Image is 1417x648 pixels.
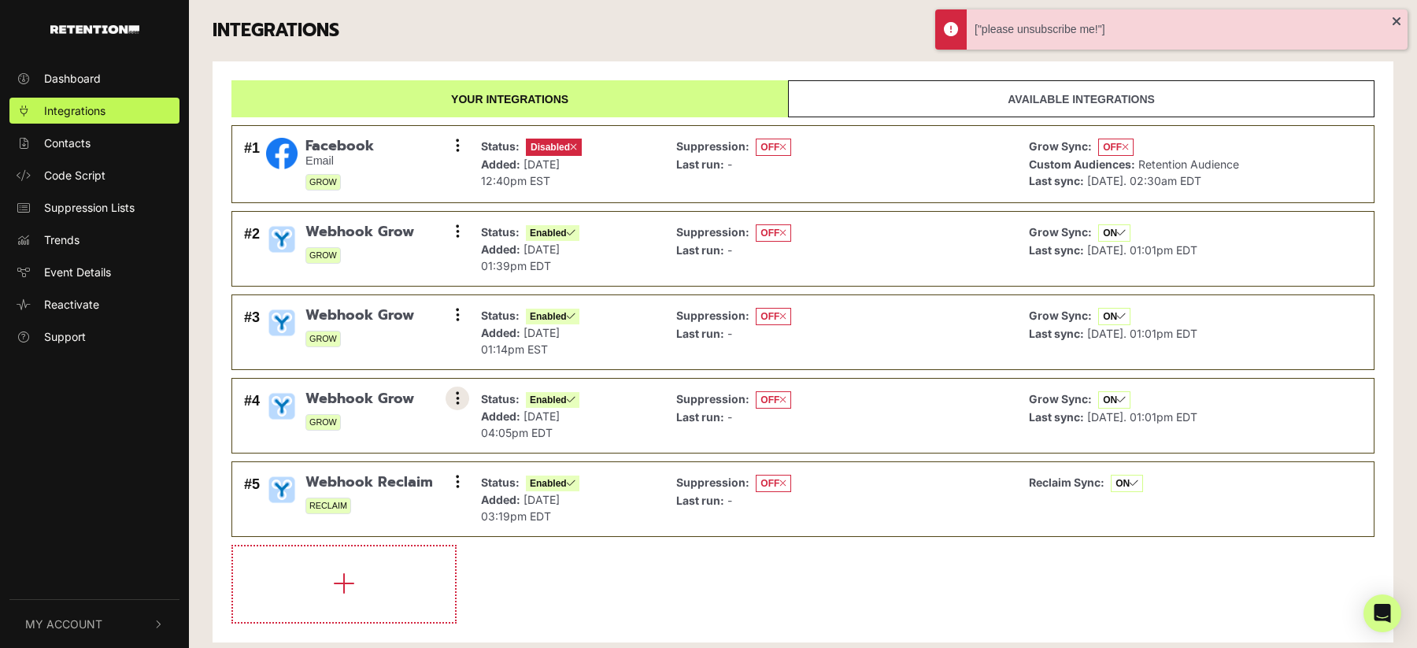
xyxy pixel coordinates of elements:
[481,309,520,322] strong: Status:
[1087,327,1197,340] span: [DATE]. 01:01pm EDT
[526,476,579,491] span: Enabled
[676,392,749,405] strong: Suppression:
[9,130,179,156] a: Contacts
[266,391,298,422] img: Webhook Grow
[975,21,1392,38] div: ["please unsubscribe me!"]
[9,324,179,350] a: Support
[9,194,179,220] a: Suppression Lists
[727,494,732,507] span: -
[1029,392,1092,405] strong: Grow Sync:
[1087,174,1201,187] span: [DATE]. 02:30am EDT
[44,199,135,216] span: Suppression Lists
[266,138,298,169] img: Facebook
[1029,476,1104,489] strong: Reclaim Sync:
[676,476,749,489] strong: Suppression:
[44,102,105,119] span: Integrations
[1029,327,1084,340] strong: Last sync:
[9,259,179,285] a: Event Details
[727,243,732,257] span: -
[305,474,433,491] span: Webhook Reclaim
[676,157,724,171] strong: Last run:
[526,392,579,408] span: Enabled
[481,243,520,256] strong: Added:
[9,98,179,124] a: Integrations
[213,20,339,42] h3: INTEGRATIONS
[481,392,520,405] strong: Status:
[756,475,791,492] span: OFF
[481,157,520,171] strong: Added:
[50,25,139,34] img: Retention.com
[25,616,102,632] span: My Account
[44,264,111,280] span: Event Details
[756,139,791,156] span: OFF
[526,309,579,324] span: Enabled
[9,65,179,91] a: Dashboard
[305,391,414,408] span: Webhook Grow
[481,476,520,489] strong: Status:
[244,307,260,357] div: #3
[1029,225,1092,239] strong: Grow Sync:
[481,326,520,339] strong: Added:
[481,225,520,239] strong: Status:
[266,224,298,255] img: Webhook Grow
[481,157,560,187] span: [DATE] 12:40pm EST
[305,307,414,324] span: Webhook Grow
[676,225,749,239] strong: Suppression:
[676,410,724,424] strong: Last run:
[727,157,732,171] span: -
[266,474,298,505] img: Webhook Reclaim
[1029,139,1092,153] strong: Grow Sync:
[676,139,749,153] strong: Suppression:
[727,410,732,424] span: -
[1111,475,1143,492] span: ON
[1098,391,1130,409] span: ON
[244,224,260,274] div: #2
[1029,410,1084,424] strong: Last sync:
[1098,139,1134,156] span: OFF
[756,224,791,242] span: OFF
[9,600,179,648] button: My Account
[305,414,341,431] span: GROW
[9,291,179,317] a: Reactivate
[676,327,724,340] strong: Last run:
[44,296,99,313] span: Reactivate
[305,498,351,514] span: RECLAIM
[676,309,749,322] strong: Suppression:
[9,227,179,253] a: Trends
[526,225,579,241] span: Enabled
[244,391,260,441] div: #4
[305,174,341,191] span: GROW
[1029,309,1092,322] strong: Grow Sync:
[1098,308,1130,325] span: ON
[1029,243,1084,257] strong: Last sync:
[44,328,86,345] span: Support
[676,243,724,257] strong: Last run:
[481,409,520,423] strong: Added:
[1138,157,1239,171] span: Retention Audience
[1087,243,1197,257] span: [DATE]. 01:01pm EDT
[44,135,91,151] span: Contacts
[44,70,101,87] span: Dashboard
[44,167,105,183] span: Code Script
[481,139,520,153] strong: Status:
[481,493,520,506] strong: Added:
[244,474,260,524] div: #5
[1029,157,1135,171] strong: Custom Audiences:
[1098,224,1130,242] span: ON
[305,331,341,347] span: GROW
[305,224,414,241] span: Webhook Grow
[305,154,374,168] small: Email
[44,231,80,248] span: Trends
[9,162,179,188] a: Code Script
[676,494,724,507] strong: Last run:
[727,327,732,340] span: -
[1087,410,1197,424] span: [DATE]. 01:01pm EDT
[231,80,788,117] a: Your integrations
[244,138,260,191] div: #1
[526,139,582,156] span: Disabled
[756,391,791,409] span: OFF
[305,247,341,264] span: GROW
[788,80,1374,117] a: Available integrations
[266,307,298,339] img: Webhook Grow
[1363,594,1401,632] div: Open Intercom Messenger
